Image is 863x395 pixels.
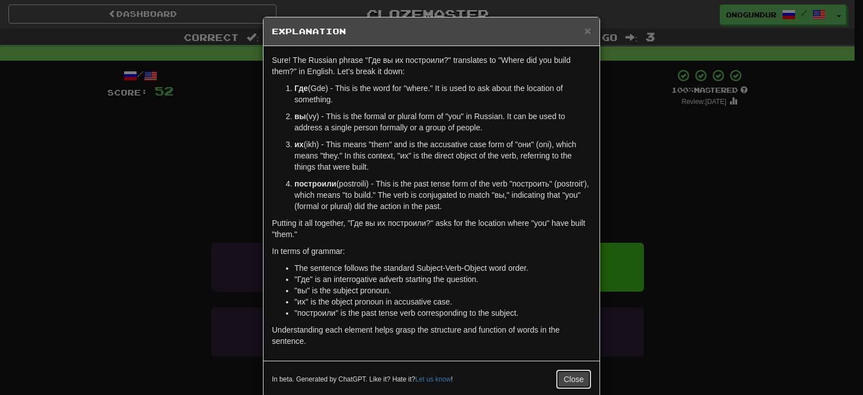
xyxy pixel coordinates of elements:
[294,307,591,319] li: "построили" is the past tense verb corresponding to the subject.
[294,285,591,296] li: "вы" is the subject pronoun.
[272,246,591,257] p: In terms of grammar:
[272,55,591,77] p: Sure! The Russian phrase "Где вы их построили?" translates to "Where did you build them?" in Engl...
[294,262,591,274] li: The sentence follows the standard Subject-Verb-Object word order.
[294,83,591,105] p: (Gde) - This is the word for "where." It is used to ask about the location of something.
[294,274,591,285] li: "Где" is an interrogative adverb starting the question.
[272,324,591,347] p: Understanding each element helps grasp the structure and function of words in the sentence.
[584,24,591,37] span: ×
[294,179,337,188] strong: построили
[415,375,451,383] a: Let us know
[294,178,591,212] p: (postroili) - This is the past tense form of the verb "построить" (postroit'), which means "to bu...
[272,375,453,384] small: In beta. Generated by ChatGPT. Like it? Hate it? !
[556,370,591,389] button: Close
[294,139,591,172] p: (ikh) - This means "them" and is the accusative case form of "они" (oni), which means "they." In ...
[294,112,306,121] strong: вы
[294,140,303,149] strong: их
[294,111,591,133] p: (vy) - This is the formal or plural form of "you" in Russian. It can be used to address a single ...
[584,25,591,37] button: Close
[272,26,591,37] h5: Explanation
[294,84,308,93] strong: Где
[272,217,591,240] p: Putting it all together, "Где вы их построили?" asks for the location where "you" have built "them."
[294,296,591,307] li: "их" is the object pronoun in accusative case.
